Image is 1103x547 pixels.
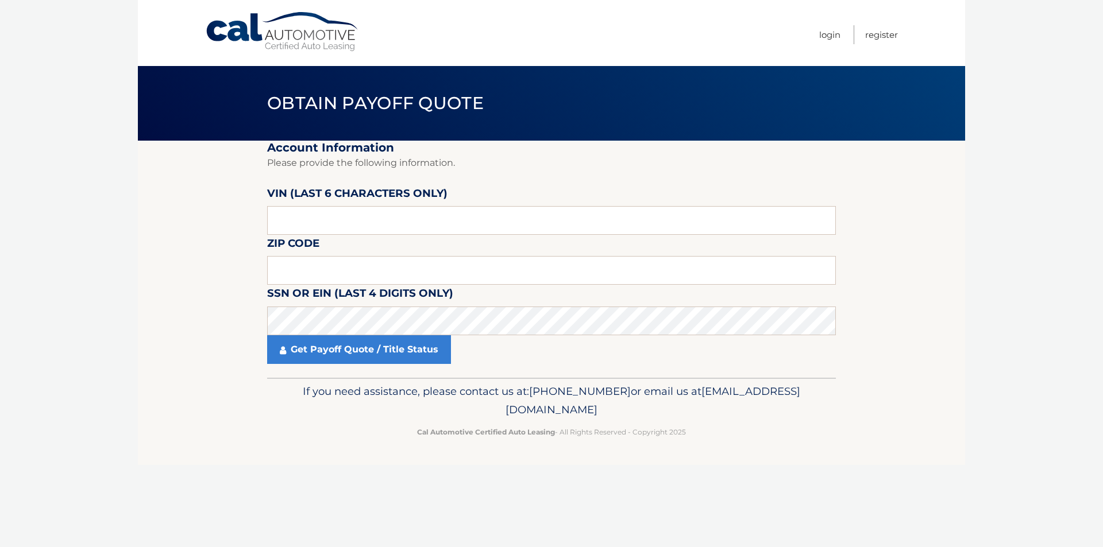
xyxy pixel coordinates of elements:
h2: Account Information [267,141,836,155]
a: Login [819,25,840,44]
label: SSN or EIN (last 4 digits only) [267,285,453,306]
p: If you need assistance, please contact us at: or email us at [275,382,828,419]
a: Register [865,25,898,44]
label: Zip Code [267,235,319,256]
p: - All Rights Reserved - Copyright 2025 [275,426,828,438]
span: Obtain Payoff Quote [267,92,484,114]
span: [PHONE_NUMBER] [529,385,631,398]
a: Cal Automotive [205,11,360,52]
p: Please provide the following information. [267,155,836,171]
label: VIN (last 6 characters only) [267,185,448,206]
strong: Cal Automotive Certified Auto Leasing [417,428,555,436]
a: Get Payoff Quote / Title Status [267,335,451,364]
